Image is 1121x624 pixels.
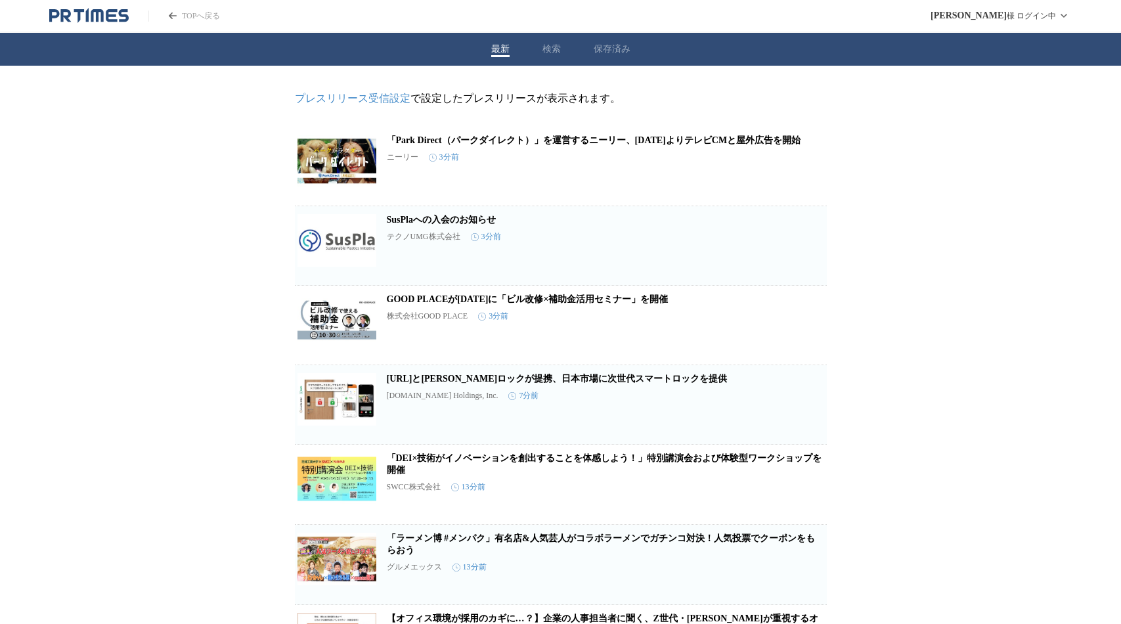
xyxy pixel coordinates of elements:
[451,481,485,493] time: 13分前
[387,311,468,322] p: 株式会社GOOD PLACE
[452,562,487,573] time: 13分前
[931,11,1007,21] span: [PERSON_NAME]
[148,11,220,22] a: PR TIMESのトップページはこちら
[387,215,496,225] a: SusPlaへの入会のお知らせ
[387,453,822,475] a: 「DEI×技術がイノベーションを創出することを体感しよう！」特別講演会および体験型ワークショップを開催
[49,8,129,24] a: PR TIMESのトップページはこちら
[387,481,441,493] p: SWCC株式会社
[429,152,459,163] time: 3分前
[387,294,669,304] a: GOOD PLACEが[DATE]に「ビル改修×補助金活用セミナー」を開催
[297,453,376,505] img: 「DEI×技術がイノベーションを創出することを体感しよう！」特別講演会および体験型ワークショップを開催
[297,373,376,426] img: Alarm.comと美和ロックが提携、日本市場に次世代スマートロックを提供
[387,533,815,555] a: 「ラーメン博 #メンパク」有名店&人気芸人がコラボラーメンでガチンコ対決！人気投票でクーポンをもらおう
[491,43,510,55] button: 最新
[478,311,508,322] time: 3分前
[387,374,728,384] a: [URL]と[PERSON_NAME]ロックが提携、日本市場に次世代スマートロックを提供
[508,390,539,401] time: 7分前
[387,562,442,573] p: グルメエックス
[471,231,501,242] time: 3分前
[297,214,376,267] img: SusPlaへの入会のお知らせ
[387,135,801,145] a: 「Park Direct（パークダイレクト）」を運営するニーリー、[DATE]よりテレビCMと屋外広告を開始
[297,294,376,346] img: GOOD PLACEが10/30（木）に「ビル改修×補助金活用セミナー」を開催
[594,43,630,55] button: 保存済み
[387,391,498,401] p: [DOMAIN_NAME] Holdings, Inc.
[295,92,827,106] p: で設定したプレスリリースが表示されます。
[297,135,376,187] img: 「Park Direct（パークダイレクト）」を運営するニーリー、10月13日よりテレビCMと屋外広告を開始
[387,152,418,163] p: ニーリー
[295,93,410,104] a: プレスリリース受信設定
[542,43,561,55] button: 検索
[297,533,376,585] img: 「ラーメン博 #メンパク」有名店&人気芸人がコラボラーメンでガチンコ対決！人気投票でクーポンをもらおう
[387,231,460,242] p: テクノUMG株式会社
